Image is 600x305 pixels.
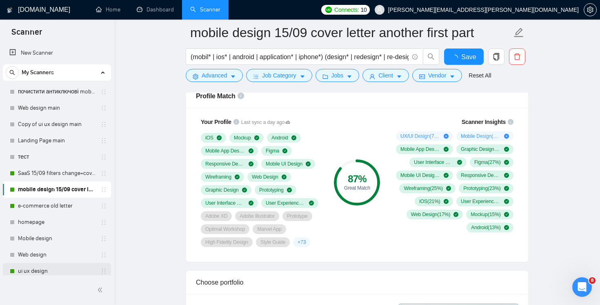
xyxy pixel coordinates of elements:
span: Responsive Design [205,161,245,167]
a: setting [584,7,597,13]
span: holder [100,219,107,225]
span: Prototype [287,213,308,219]
span: Graphic Design [205,187,239,193]
span: Last sync a day ago [241,119,290,126]
span: + 73 [298,239,306,245]
span: check-circle [504,186,509,191]
span: check-circle [453,212,458,217]
span: check-circle [287,188,292,192]
span: check-circle [446,186,451,191]
button: settingAdvancedcaret-down [186,69,243,82]
span: check-circle [282,175,287,179]
span: check-circle [444,199,449,204]
span: info-circle [508,119,513,125]
span: plus-circle [504,134,509,139]
span: Web Design [252,174,278,180]
span: setting [584,7,596,13]
span: Adobe Illustrator [240,213,275,219]
span: 10 [360,5,367,14]
span: holder [100,170,107,177]
span: Save [461,52,476,62]
span: Mobile UI Design ( 27 %) [400,172,440,179]
span: Web Design ( 17 %) [411,211,450,218]
a: Copy of ui ux design main [18,116,96,133]
a: homeHome [96,6,120,13]
a: searchScanner [190,6,220,13]
span: plus-circle [444,134,449,139]
span: check-circle [457,160,462,165]
span: Mockup [234,135,251,141]
span: holder [100,186,107,193]
span: holder [100,137,107,144]
span: User Experience Design ( 19 %) [461,198,501,205]
span: Mobile UI Design [266,161,302,167]
span: info-circle [238,93,244,99]
span: check-circle [309,201,314,206]
img: upwork-logo.png [325,7,332,13]
span: check-circle [306,161,311,166]
a: тест [18,149,96,165]
a: ui ux design [18,263,96,279]
a: homepage [18,214,96,230]
span: bars [253,73,259,80]
span: User Experience Design [266,200,306,206]
button: search [423,49,439,65]
a: New Scanner [9,45,104,61]
span: caret-down [449,73,455,80]
span: Vendor [428,71,446,80]
span: Jobs [331,71,344,80]
a: SaaS 15/09 filters change+cover letter change [18,165,96,181]
button: delete [509,49,525,65]
a: Web design main [18,100,96,116]
button: copy [488,49,504,65]
a: e-commerce old letter [18,198,96,214]
span: holder [100,105,107,111]
a: Mobile design [18,230,96,247]
a: Landing Page main [18,133,96,149]
span: check-circle [249,148,253,153]
span: check-circle [254,135,259,140]
span: check-circle [504,212,509,217]
span: check-circle [242,188,247,192]
span: check-circle [282,148,287,153]
div: Great Match [334,186,380,190]
span: holder [100,203,107,209]
div: Choose portfolio [196,271,518,294]
span: idcard [419,73,425,80]
span: iOS [205,135,213,141]
span: 8 [589,277,596,284]
span: Job Category [262,71,296,80]
span: setting [193,73,198,80]
span: holder [100,154,107,160]
span: edit [513,27,524,38]
span: Prototyping [259,187,284,193]
span: Android ( 13 %) [471,224,501,231]
span: holder [100,252,107,258]
button: idcardVendorcaret-down [412,69,462,82]
span: check-circle [444,173,449,178]
span: Responsive Design ( 25 %) [461,172,501,179]
span: copy [489,53,504,60]
span: Prototyping ( 23 %) [463,185,500,192]
span: Figma ( 27 %) [474,159,501,166]
span: caret-down [347,73,352,80]
span: check-circle [504,147,509,152]
span: My Scanners [22,64,54,81]
span: folder [322,73,328,80]
span: Optimal Workshop [205,226,245,232]
button: setting [584,3,597,16]
span: loading [451,55,461,61]
span: check-circle [444,147,449,152]
span: user [369,73,375,80]
span: search [6,70,18,75]
span: check-circle [504,225,509,230]
a: почистити антиключові mobile design main [18,84,96,100]
span: user [377,7,382,13]
button: barsJob Categorycaret-down [246,69,312,82]
input: Search Freelance Jobs... [191,52,409,62]
a: Reset All [469,71,491,80]
span: holder [100,268,107,274]
span: User Interface Design ( 29 %) [414,159,454,166]
span: check-circle [291,135,296,140]
button: search [6,66,19,79]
